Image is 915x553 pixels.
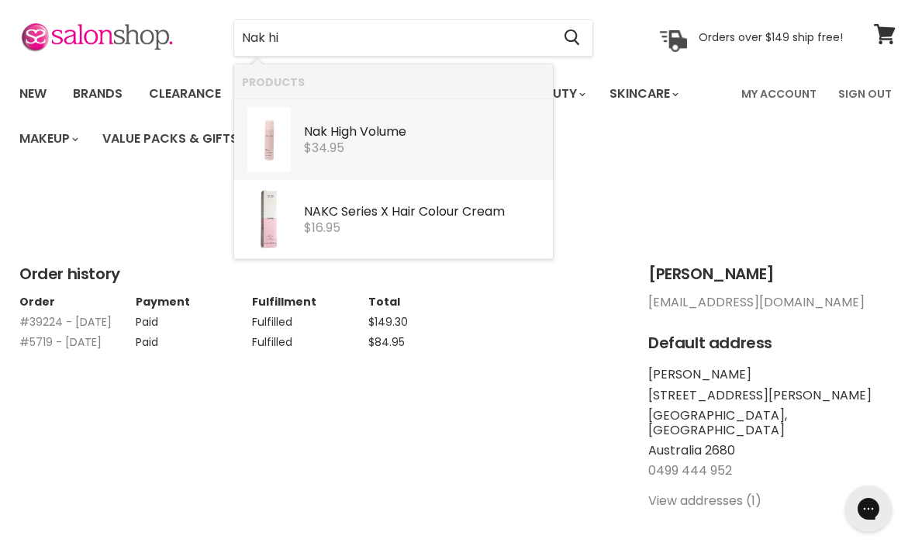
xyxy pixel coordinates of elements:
[19,296,136,308] th: Order
[598,78,688,110] a: Skincare
[837,480,899,537] iframe: Gorgias live chat messenger
[19,200,896,227] h1: My Account
[699,30,843,44] p: Orders over $149 ship free!
[368,296,485,308] th: Total
[648,409,896,437] li: [GEOGRAPHIC_DATA], [GEOGRAPHIC_DATA]
[829,78,901,110] a: Sign Out
[368,314,408,330] span: $149.30
[234,179,553,259] li: Products: NAK C Series X Hair Colour Cream
[648,389,896,403] li: [STREET_ADDRESS][PERSON_NAME]
[648,461,732,479] a: 0499 444 952
[368,334,405,350] span: $84.95
[304,205,545,221] div: C Series X Hair Colour Cream
[19,314,112,330] a: #39224 - [DATE]
[648,293,865,311] a: [EMAIL_ADDRESS][DOMAIN_NAME]
[304,123,327,140] b: Nak
[252,296,368,308] th: Fulfillment
[61,78,134,110] a: Brands
[136,296,252,308] th: Payment
[252,328,368,348] td: Fulfilled
[137,78,233,110] a: Clearance
[304,125,545,141] div: gh Volume
[304,202,329,220] b: NAK
[247,107,291,172] img: highvolume_200x.png
[648,368,896,382] li: [PERSON_NAME]
[8,123,88,155] a: Makeup
[732,78,826,110] a: My Account
[551,20,592,56] button: Search
[19,334,102,350] a: #5719 - [DATE]
[304,219,340,237] span: $16.95
[19,265,617,283] h2: Order history
[519,78,595,110] a: Beauty
[648,492,761,510] a: View addresses (1)
[252,308,368,328] td: Fulfilled
[233,19,593,57] form: Product
[8,71,732,161] ul: Main menu
[136,328,252,348] td: Paid
[234,64,553,99] li: Products
[247,187,291,252] img: NAK06-QVREDCOP_92ad07b6-fd36-4657-bc86-58bc4dd5ef8e.webp
[330,123,341,140] b: Hi
[136,308,252,328] td: Paid
[91,123,250,155] a: Value Packs & Gifts
[648,265,896,283] h2: [PERSON_NAME]
[648,334,896,352] h2: Default address
[234,20,551,56] input: Search
[8,78,58,110] a: New
[234,99,553,179] li: Products: Nak High Volume
[304,139,344,157] span: $34.95
[648,444,896,458] li: Australia 2680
